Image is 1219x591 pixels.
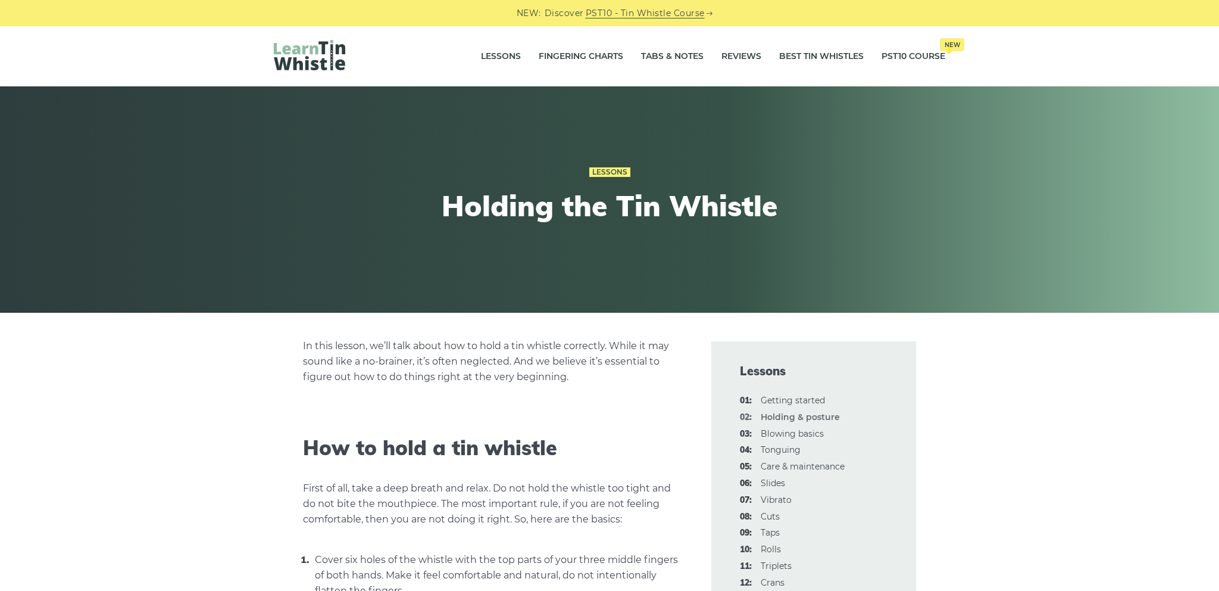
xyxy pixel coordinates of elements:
[740,526,752,540] span: 09:
[761,461,845,472] a: 05:Care & maintenance
[740,410,752,425] span: 02:
[761,527,780,538] a: 09:Taps
[740,443,752,458] span: 04:
[940,38,964,51] span: New
[761,544,781,555] a: 10:Rolls
[589,167,630,177] a: Lessons
[740,363,887,380] span: Lessons
[303,436,683,461] h2: How to hold a tin whistle
[740,576,752,590] span: 12:
[539,42,623,71] a: Fingering Charts
[740,559,752,574] span: 11:
[882,42,945,71] a: PST10 CourseNew
[761,494,792,505] a: 07:Vibrato
[303,481,683,527] p: First of all, take a deep breath and relax. Do not hold the whistle too tight and do not bite the...
[761,428,824,439] a: 03:Blowing basics
[740,493,752,508] span: 07:
[740,510,752,524] span: 08:
[274,40,345,70] img: LearnTinWhistle.com
[641,42,704,71] a: Tabs & Notes
[761,561,792,571] a: 11:Triplets
[740,460,752,474] span: 05:
[761,395,825,406] a: 01:Getting started
[761,511,780,522] a: 08:Cuts
[721,42,761,71] a: Reviews
[779,42,864,71] a: Best Tin Whistles
[481,42,521,71] a: Lessons
[390,189,829,223] h1: Holding the Tin Whistle
[761,444,801,455] a: 04:Tonguing
[761,412,840,422] strong: Holding & posture
[740,543,752,557] span: 10:
[303,338,683,385] p: In this lesson, we’ll talk about how to hold a tin whistle correctly. While it may sound like a n...
[761,478,785,489] a: 06:Slides
[740,394,752,408] span: 01:
[761,577,784,588] a: 12:Crans
[740,427,752,441] span: 03:
[740,477,752,491] span: 06:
